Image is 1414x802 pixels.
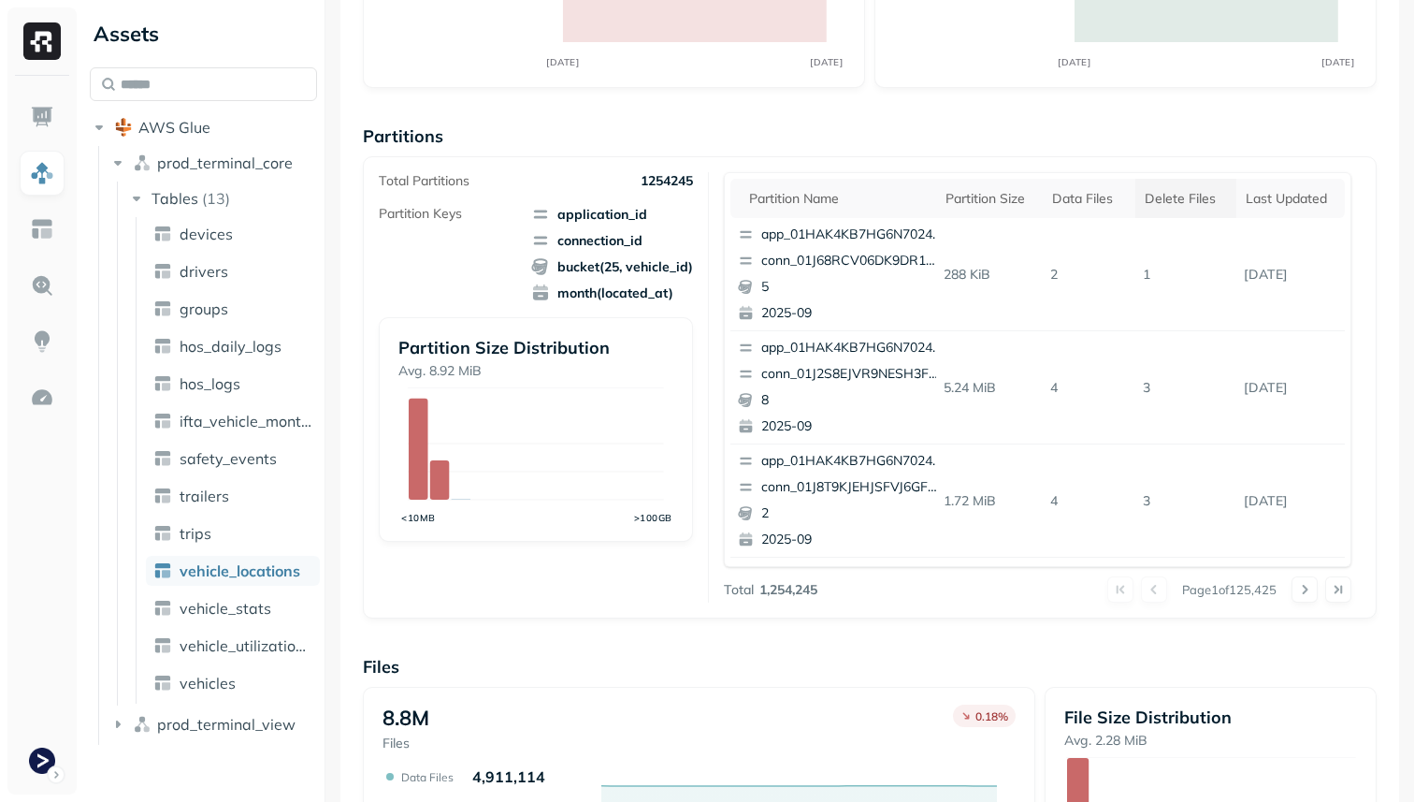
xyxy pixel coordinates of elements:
[108,709,318,739] button: prod_terminal_view
[153,262,172,281] img: table
[151,189,198,208] span: Tables
[114,118,133,137] img: root
[363,656,1377,678] p: Files
[146,556,320,586] a: vehicle_locations
[1135,485,1236,518] p: 3
[1043,372,1135,404] p: 4
[1135,372,1236,404] p: 3
[811,56,844,67] tspan: [DATE]
[1135,258,1236,291] p: 1
[133,715,151,734] img: namespace
[531,257,693,276] span: bucket(25, vehicle_id)
[146,593,320,623] a: vehicle_stats
[133,153,151,172] img: namespace
[30,273,54,298] img: Query Explorer
[761,365,943,384] p: conn_01J2S8EJVR9NESH3FVHVNX0MF1
[153,374,172,393] img: table
[153,599,172,618] img: table
[1246,190,1335,208] div: Last updated
[157,715,296,734] span: prod_terminal_view
[401,770,454,784] p: Data Files
[30,386,54,410] img: Optimization
[1059,56,1091,67] tspan: [DATE]
[1182,581,1277,598] p: Page 1 of 125,425
[108,148,318,178] button: prod_terminal_core
[180,487,229,505] span: trailers
[761,304,943,323] p: 2025-09
[641,172,693,190] p: 1254245
[153,561,172,580] img: table
[153,337,172,356] img: table
[30,217,54,241] img: Asset Explorer
[180,412,312,430] span: ifta_vehicle_months
[398,337,673,358] p: Partition Size Distribution
[936,372,1044,404] p: 5.24 MiB
[547,56,580,67] tspan: [DATE]
[749,190,927,208] div: Partition name
[1052,190,1126,208] div: Data Files
[146,256,320,286] a: drivers
[153,449,172,468] img: table
[1064,707,1357,728] p: File Size Distribution
[23,22,61,60] img: Ryft
[30,105,54,129] img: Dashboard
[1043,485,1135,518] p: 4
[398,362,673,380] p: Avg. 8.92 MiB
[138,118,210,137] span: AWS Glue
[180,374,240,393] span: hos_logs
[90,112,317,142] button: AWS Glue
[379,172,469,190] p: Total Partitions
[146,518,320,548] a: trips
[761,226,943,244] p: app_01HAK4KB7HG6N7024210G3S8D5
[153,412,172,430] img: table
[180,449,277,468] span: safety_events
[146,481,320,511] a: trailers
[153,299,172,318] img: table
[180,674,236,693] span: vehicles
[1064,732,1357,750] p: Avg. 2.28 MiB
[146,668,320,698] a: vehicles
[146,331,320,361] a: hos_daily_logs
[180,636,312,655] span: vehicle_utilization_day
[730,331,951,444] button: app_01HAK4KB7HG6N7024210G3S8D5conn_01J2S8EJVR9NESH3FVHVNX0MF182025-09
[472,767,545,786] p: 4,911,114
[761,452,943,471] p: app_01HAK4KB7HG6N7024210G3S8D5
[29,748,55,774] img: Terminal
[945,190,1034,208] div: Partition size
[90,19,317,49] div: Assets
[180,524,211,543] span: trips
[153,225,172,243] img: table
[401,512,436,523] tspan: <10MB
[724,581,754,599] p: Total
[379,205,462,223] p: Partition Keys
[761,478,943,497] p: conn_01J8T9KJEHJSFVJ6GF80AEXDAS
[382,735,429,752] p: Files
[153,674,172,693] img: table
[761,339,943,357] p: app_01HAK4KB7HG6N7024210G3S8D5
[730,558,951,670] button: app_01HAK4KB7HG6N7024210G3S8D5conn_01JDZ54BVSJY7MKV7TND0HQ13V182025-09
[146,369,320,399] a: hos_logs
[30,161,54,185] img: Assets
[1043,258,1135,291] p: 2
[759,581,817,599] p: 1,254,245
[146,444,320,474] a: safety_events
[1322,56,1355,67] tspan: [DATE]
[1236,258,1345,291] p: Sep 17, 2025
[730,218,951,330] button: app_01HAK4KB7HG6N7024210G3S8D5conn_01J68RCV06DK9DR1P6ATV8CPHT52025-09
[180,561,300,580] span: vehicle_locations
[382,705,429,731] p: 8.8M
[146,406,320,436] a: ifta_vehicle_months
[180,262,228,281] span: drivers
[936,485,1044,518] p: 1.72 MiB
[146,219,320,249] a: devices
[761,504,943,523] p: 2
[127,183,319,213] button: Tables(13)
[202,189,230,208] p: ( 13 )
[531,205,693,224] span: application_id
[531,231,693,250] span: connection_id
[146,631,320,661] a: vehicle_utilization_day
[1236,485,1345,518] p: Sep 17, 2025
[936,258,1044,291] p: 288 KiB
[153,524,172,543] img: table
[180,337,281,356] span: hos_daily_logs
